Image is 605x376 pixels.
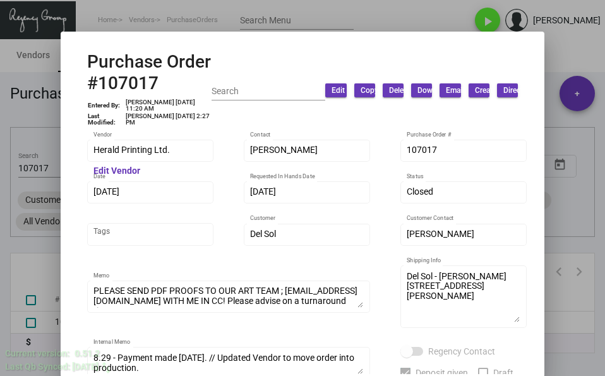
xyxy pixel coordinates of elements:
[361,85,378,96] span: Copy
[446,85,464,96] span: Email
[125,99,212,112] td: [PERSON_NAME] [DATE] 11:20 AM
[87,51,212,94] h2: Purchase Order #107017
[440,83,460,97] button: Email
[87,99,125,112] td: Entered By:
[332,85,345,96] span: Edit
[475,85,509,96] span: Create Bill
[389,85,410,96] span: Delete
[87,112,125,126] td: Last Modified:
[407,186,433,197] span: Closed
[93,166,140,176] mat-hint: Edit Vendor
[354,83,375,97] button: Copy
[497,83,518,97] button: Direct ship
[428,344,495,359] span: Regency Contact
[417,85,452,96] span: Download
[125,112,212,126] td: [PERSON_NAME] [DATE] 2:27 PM
[75,347,100,360] div: 0.51.2
[503,85,539,96] span: Direct ship
[325,83,346,97] button: Edit
[383,83,404,97] button: Delete
[5,360,99,373] div: Last Qb Synced: [DATE]
[469,83,489,97] button: Create Bill
[5,347,69,360] div: Current version:
[411,83,432,97] button: Download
